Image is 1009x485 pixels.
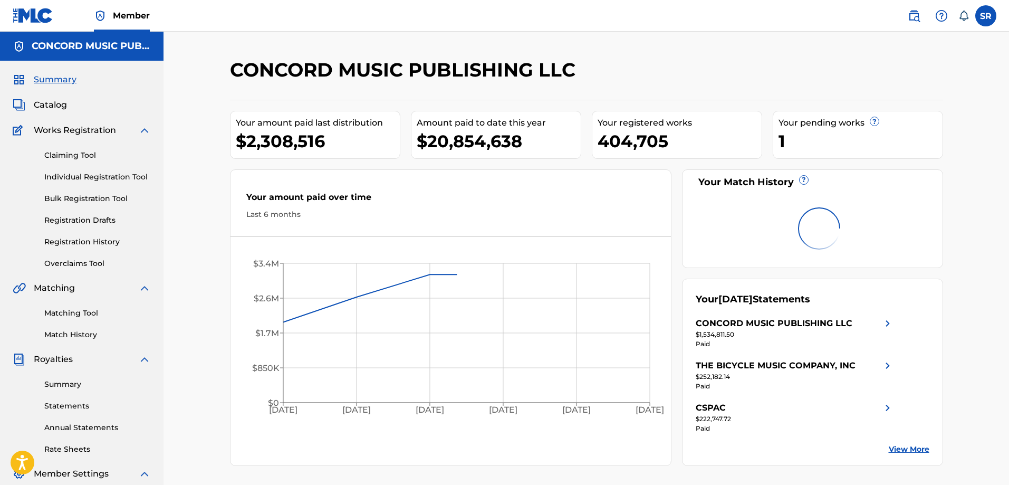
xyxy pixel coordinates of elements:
[881,359,894,372] img: right chevron icon
[13,73,25,86] img: Summary
[236,129,400,153] div: $2,308,516
[417,129,581,153] div: $20,854,638
[696,424,894,433] div: Paid
[255,328,278,338] tspan: $1.7M
[138,353,151,366] img: expand
[34,124,116,137] span: Works Registration
[958,11,969,21] div: Notifications
[13,99,67,111] a: CatalogCatalog
[230,58,581,82] h2: CONCORD MUSIC PUBLISHING LLC
[870,117,879,126] span: ?
[417,117,581,129] div: Amount paid to date this year
[44,329,151,340] a: Match History
[138,124,151,137] img: expand
[696,359,856,372] div: THE BICYCLE MUSIC COMPANY, INC
[598,117,762,129] div: Your registered works
[44,422,151,433] a: Annual Statements
[236,117,400,129] div: Your amount paid last distribution
[342,405,371,415] tspan: [DATE]
[34,353,73,366] span: Royalties
[13,282,26,294] img: Matching
[696,414,894,424] div: $222,747.72
[44,401,151,412] a: Statements
[94,9,107,22] img: Top Rightsholder
[113,9,150,22] span: Member
[34,73,76,86] span: Summary
[13,353,25,366] img: Royalties
[696,402,894,433] a: CSPACright chevron icon$222,747.72Paid
[246,191,656,209] div: Your amount paid over time
[636,405,664,415] tspan: [DATE]
[44,379,151,390] a: Summary
[696,317,852,330] div: CONCORD MUSIC PUBLISHING LLC
[562,405,591,415] tspan: [DATE]
[253,259,278,269] tspan: $3.4M
[696,317,894,349] a: CONCORD MUSIC PUBLISHING LLCright chevron icon$1,534,811.50Paid
[908,9,920,22] img: search
[904,5,925,26] a: Public Search
[13,40,25,53] img: Accounts
[44,172,151,183] a: Individual Registration Tool
[34,468,109,480] span: Member Settings
[779,117,943,129] div: Your pending works
[489,405,517,415] tspan: [DATE]
[138,468,151,480] img: expand
[44,236,151,248] a: Registration History
[790,199,848,257] img: preloader
[32,40,151,52] h5: CONCORD MUSIC PUBLISHING LLC
[44,444,151,455] a: Rate Sheets
[416,405,444,415] tspan: [DATE]
[696,359,894,391] a: THE BICYCLE MUSIC COMPANY, INCright chevron icon$252,182.14Paid
[696,339,894,349] div: Paid
[718,293,753,305] span: [DATE]
[34,282,75,294] span: Matching
[800,176,808,184] span: ?
[13,468,25,480] img: Member Settings
[44,150,151,161] a: Claiming Tool
[13,124,26,137] img: Works Registration
[696,382,894,391] div: Paid
[44,193,151,204] a: Bulk Registration Tool
[252,363,279,373] tspan: $850K
[931,5,952,26] div: Help
[246,209,656,220] div: Last 6 months
[975,5,996,26] div: User Menu
[696,330,894,339] div: $1,534,811.50
[253,293,278,303] tspan: $2.6M
[696,292,810,307] div: Your Statements
[889,444,929,455] a: View More
[13,8,53,23] img: MLC Logo
[881,317,894,330] img: right chevron icon
[13,73,76,86] a: SummarySummary
[935,9,948,22] img: help
[779,129,943,153] div: 1
[881,402,894,414] img: right chevron icon
[44,258,151,269] a: Overclaims Tool
[267,398,278,408] tspan: $0
[44,215,151,226] a: Registration Drafts
[696,402,726,414] div: CSPAC
[598,129,762,153] div: 404,705
[138,282,151,294] img: expand
[44,308,151,319] a: Matching Tool
[13,99,25,111] img: Catalog
[696,372,894,382] div: $252,182.14
[268,405,297,415] tspan: [DATE]
[696,175,929,189] div: Your Match History
[34,99,67,111] span: Catalog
